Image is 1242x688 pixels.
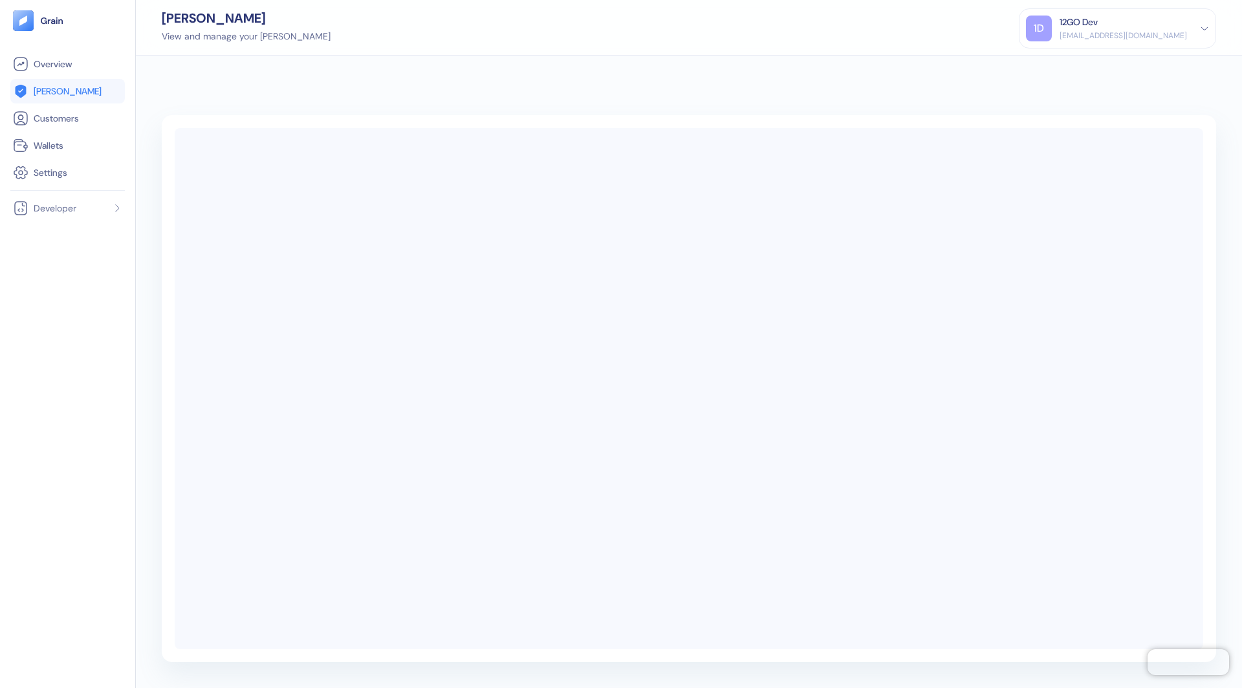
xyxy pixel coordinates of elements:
span: Overview [34,58,72,70]
div: View and manage your [PERSON_NAME] [162,30,331,43]
span: Developer [34,202,76,215]
div: [PERSON_NAME] [162,12,331,25]
a: Wallets [13,138,122,153]
a: Overview [13,56,122,72]
span: Customers [34,112,79,125]
span: [PERSON_NAME] [34,85,102,98]
div: 12GO Dev [1060,16,1098,29]
span: Settings [34,166,67,179]
img: logo [40,16,64,25]
iframe: Chatra live chat [1148,649,1229,675]
a: Customers [13,111,122,126]
span: Wallets [34,139,63,152]
div: 1D [1026,16,1052,41]
div: [EMAIL_ADDRESS][DOMAIN_NAME] [1060,30,1187,41]
a: Settings [13,165,122,180]
img: logo-tablet-V2.svg [13,10,34,31]
a: [PERSON_NAME] [13,83,122,99]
